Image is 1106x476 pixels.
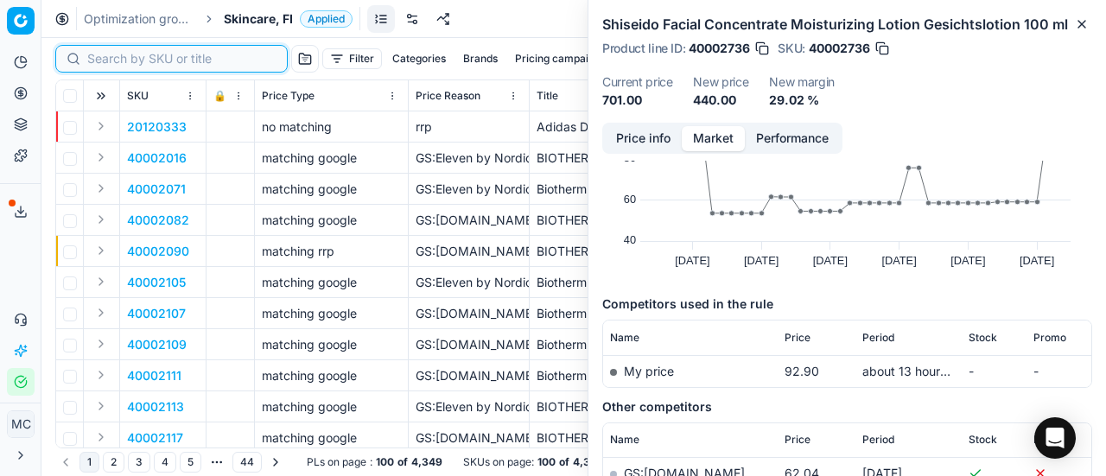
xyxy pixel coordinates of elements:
span: 92.90 [785,364,819,378]
div: matching google [262,149,401,167]
span: Price [785,433,810,447]
p: BIOTHERM Biosource Lait Démaquillant Reinigungsmilch 400 ml [537,212,1007,229]
a: Optimization groups [84,10,194,28]
button: Categories [385,48,453,69]
div: no matching [262,118,401,136]
button: Expand [91,396,111,416]
span: Price Type [262,89,315,103]
p: Biotherm Homme Aquapower Comfort Gel Gesichtscreme 75 ml [537,181,1007,198]
dt: New margin [769,76,835,88]
button: 40002117 [127,429,183,447]
strong: 4,349 [573,455,604,469]
p: BIOTHERM Deo Pure N/A Deodorant Roll-On 75 ml [537,398,1007,416]
dt: Current price [602,76,672,88]
button: 40002105 [127,274,186,291]
button: 3 [128,452,150,473]
div: GS:[DOMAIN_NAME] [416,336,522,353]
button: Pricing campaign [508,48,607,69]
div: Open Intercom Messenger [1034,417,1076,459]
span: 🔒 [213,89,226,103]
span: Skincare, FIApplied [224,10,353,28]
button: 40002071 [127,181,186,198]
h2: Shiseido Facial Concentrate Moisturizing Lotion Gesichtslotion 100 ml [602,14,1092,35]
span: MC [8,411,34,437]
span: about 13 hours ago [862,364,971,378]
div: matching google [262,305,401,322]
span: Applied [300,10,353,28]
dd: 440.00 [693,92,748,109]
span: Product line ID : [602,42,685,54]
button: Expand [91,147,111,168]
div: matching google [262,398,401,416]
span: PLs on page [307,455,366,469]
p: Adidas Dynamic Pulse N/A Deodorant Spray 150 ml [537,118,1007,136]
p: Biotherm Homme Basic Line Ultra Comfort Balm After Shave Balsam 75 ml [537,305,1007,322]
p: Biotherm Homme 48H Day Control Protection Deodorant Roll-On 75 ml [537,336,1007,353]
button: Market [682,126,745,151]
h5: Other competitors [602,398,1092,416]
button: 40002109 [127,336,187,353]
dd: 701.00 [602,92,672,109]
span: Skincare, FI [224,10,293,28]
span: SKU : [778,42,805,54]
span: Stock [969,433,997,447]
button: Filter [322,48,382,69]
p: BIOTHERM Biosource Eau Micellaire Gesichtswasser 200 ml [537,149,1007,167]
span: My price [624,364,674,378]
span: Period [862,433,894,447]
text: [DATE] [744,254,779,267]
nav: pagination [55,450,286,474]
div: matching google [262,212,401,229]
p: BIOTHERM Deo Pure N/A Deodorant Creme 75 ml [537,429,1007,447]
p: 40002016 [127,149,187,167]
button: Expand all [91,86,111,106]
input: Search by SKU or title [87,50,276,67]
strong: 100 [537,455,556,469]
button: MC [7,410,35,438]
h5: Competitors used in the rule [602,295,1092,313]
text: [DATE] [1020,254,1054,267]
button: 40002111 [127,367,181,384]
div: GS:[DOMAIN_NAME] [416,212,522,229]
button: Go to previous page [55,452,76,473]
p: 20120333 [127,118,187,136]
span: Period [862,331,894,345]
span: Price [785,331,810,345]
span: 40002736 [809,40,870,57]
p: BIOTHERM Biomains N/A Handcreme 50 ml [537,243,1007,260]
span: Title [537,89,558,103]
button: 4 [154,452,176,473]
div: matching google [262,274,401,291]
div: GS:Eleven by NordicFeel [416,181,522,198]
button: Expand [91,427,111,447]
dd: 29.02 % [769,92,835,109]
span: SKUs on page : [463,455,534,469]
text: [DATE] [675,254,709,267]
span: 40002736 [689,40,750,57]
span: SKU [127,89,149,103]
button: 44 [232,452,262,473]
strong: of [397,455,408,469]
span: Name [610,331,639,345]
p: 40002107 [127,305,186,322]
button: Expand [91,240,111,261]
button: Go to next page [265,452,286,473]
div: matching rrp [262,243,401,260]
div: GS:[DOMAIN_NAME] [416,243,522,260]
text: [DATE] [881,254,916,267]
button: 5 [180,452,201,473]
div: GS:[DOMAIN_NAME] [416,367,522,384]
text: 40 [624,233,636,246]
button: Brands [456,48,505,69]
span: Promo [1033,433,1066,447]
button: 1 [79,452,99,473]
button: 40002113 [127,398,184,416]
div: GS:[DOMAIN_NAME] [416,429,522,447]
button: Expand [91,333,111,354]
button: Performance [745,126,840,151]
p: 40002090 [127,243,189,260]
